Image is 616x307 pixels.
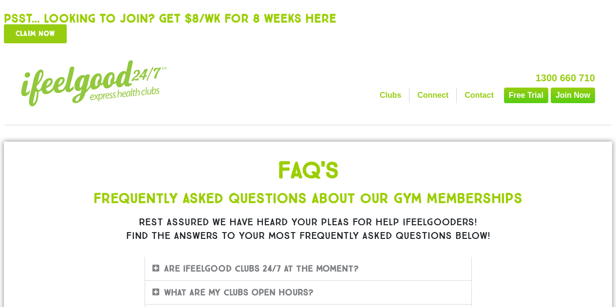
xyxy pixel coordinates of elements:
h1: Frequently Asked Questions About Our Gym Memberships [36,192,581,205]
a: Clubs [372,88,409,103]
a: Join Now [551,88,595,103]
span: Claim now [16,30,55,37]
a: Are ifeelgood clubs 24/7 at the moment? [164,263,359,274]
div: Are ifeelgood clubs 24/7 at the moment? [145,257,471,280]
h1: FAQ'S [36,159,581,182]
a: Connect [410,88,456,103]
a: What are my clubs Open Hours? [164,287,314,298]
div: What are my clubs Open Hours? [145,281,471,304]
a: Free Trial [504,88,548,103]
h1: Rest assured we have heard your pleas for help ifeelgooders! Find the answers to your most freque... [36,215,581,242]
nav: Menu [225,88,595,103]
a: 1300 660 710 [536,72,595,83]
h2: Psst… Looking to join? Get $8/wk for 8 weeks here [4,13,612,24]
a: Contact [457,88,502,103]
a: Claim now [4,24,67,43]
